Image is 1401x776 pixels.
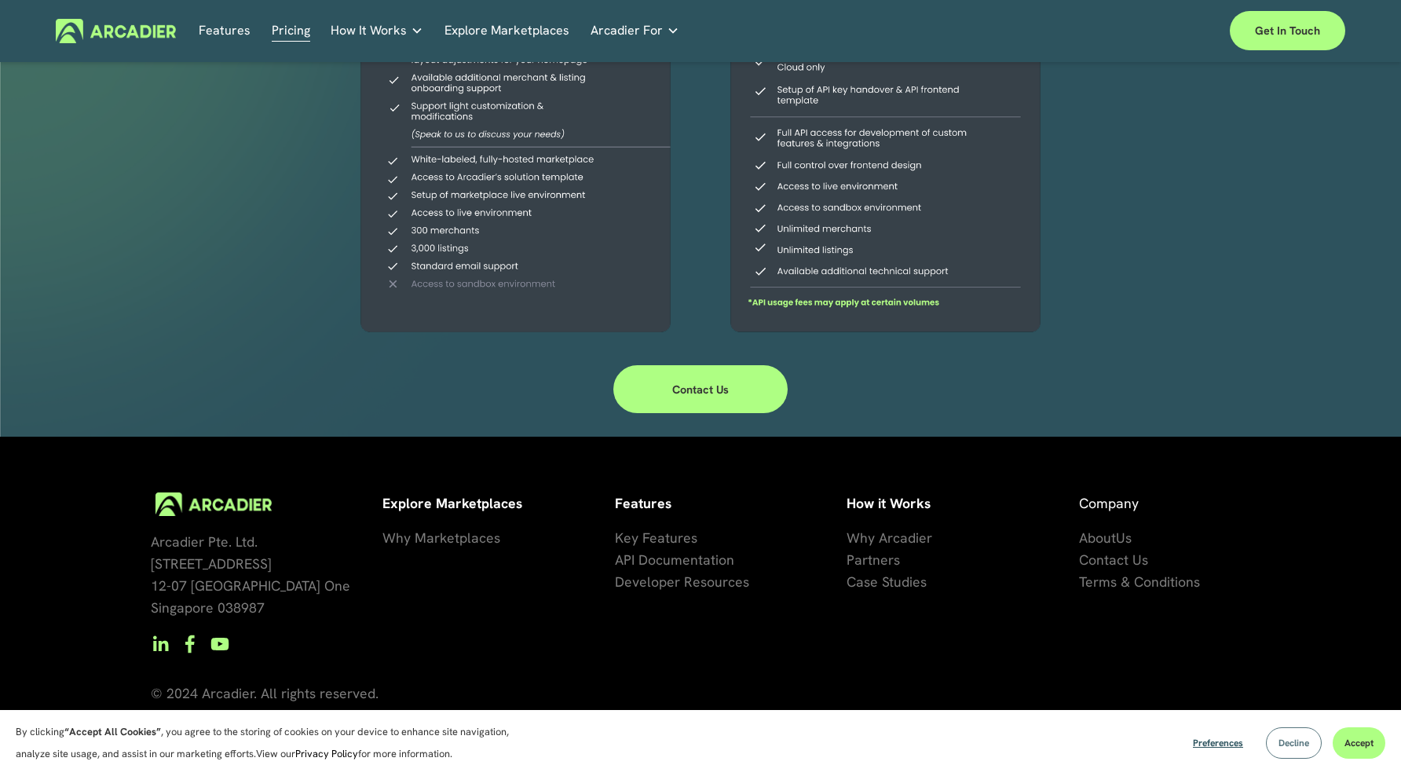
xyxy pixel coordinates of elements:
[847,529,932,547] span: Why Arcadier
[151,635,170,653] a: LinkedIn
[854,549,900,571] a: artners
[181,635,199,653] a: Facebook
[615,571,749,593] a: Developer Resources
[151,684,379,702] span: © 2024 Arcadier. All rights reserved.
[1116,529,1132,547] span: Us
[1322,701,1401,776] iframe: Chat Widget
[56,19,176,43] img: Arcadier
[295,747,358,760] a: Privacy Policy
[1266,727,1322,759] button: Decline
[1193,737,1243,749] span: Preferences
[382,494,522,512] strong: Explore Marketplaces
[199,19,251,43] a: Features
[151,533,350,617] span: Arcadier Pte. Ltd. [STREET_ADDRESS] 12-07 [GEOGRAPHIC_DATA] One Singapore 038987
[615,529,697,547] span: Key Features
[615,573,749,591] span: Developer Resources
[1079,551,1148,569] span: Contact Us
[864,571,927,593] a: se Studies
[847,494,931,512] strong: How it Works
[847,573,864,591] span: Ca
[591,19,679,43] a: folder dropdown
[272,19,310,43] a: Pricing
[615,551,734,569] span: API Documentation
[847,571,864,593] a: Ca
[591,20,663,42] span: Arcadier For
[1079,527,1116,549] a: About
[847,527,932,549] a: Why Arcadier
[1079,529,1116,547] span: About
[615,549,734,571] a: API Documentation
[615,527,697,549] a: Key Features
[854,551,900,569] span: artners
[64,725,161,738] strong: “Accept All Cookies”
[444,19,569,43] a: Explore Marketplaces
[864,573,927,591] span: se Studies
[1278,737,1309,749] span: Decline
[615,494,671,512] strong: Features
[1079,571,1200,593] a: Terms & Conditions
[847,551,854,569] span: P
[382,529,500,547] span: Why Marketplaces
[1079,573,1200,591] span: Terms & Conditions
[1230,11,1345,50] a: Get in touch
[331,20,407,42] span: How It Works
[1079,494,1139,512] span: Company
[1181,727,1255,759] button: Preferences
[613,365,788,412] a: Contact Us
[16,721,526,765] p: By clicking , you agree to the storing of cookies on your device to enhance site navigation, anal...
[331,19,423,43] a: folder dropdown
[382,527,500,549] a: Why Marketplaces
[847,549,854,571] a: P
[1079,549,1148,571] a: Contact Us
[210,635,229,653] a: YouTube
